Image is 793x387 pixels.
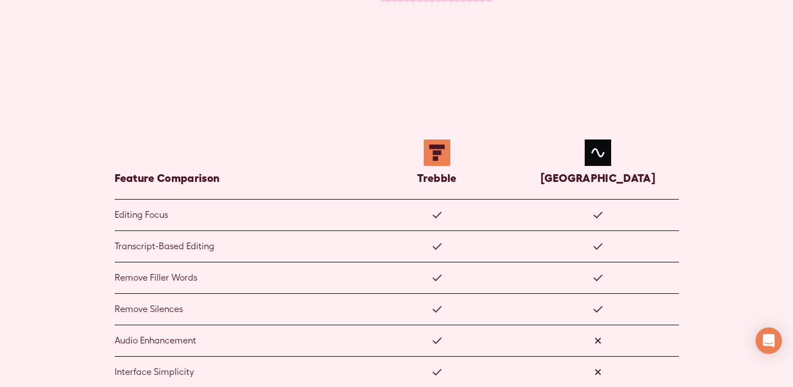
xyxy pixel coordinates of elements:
div: Feature Comparison [115,170,220,186]
div: Audio Enhancement [115,334,343,347]
div: Remove Filler Words [115,271,343,284]
div: Remove Silences [115,303,343,316]
div: Editing Focus [115,208,343,222]
div: Trebble [417,170,457,186]
div: Open Intercom Messenger [756,327,782,354]
div: Interface Simplicity [115,365,343,379]
div: [GEOGRAPHIC_DATA] [541,170,655,186]
div: Transcript-Based Editing [115,240,343,253]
